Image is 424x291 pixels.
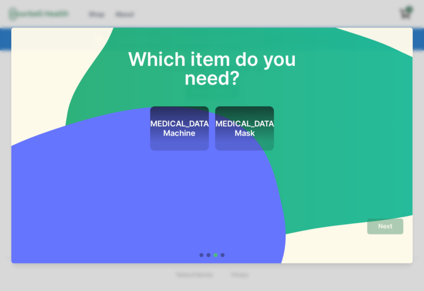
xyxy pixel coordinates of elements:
img: blue blob [11,107,286,263]
h2: [MEDICAL_DATA] Mask [212,119,277,138]
button: Next [367,219,403,234]
p: Next [378,223,392,230]
img: green blob [64,28,413,246]
h2: Which item do you need? [116,31,307,87]
h2: [MEDICAL_DATA] Machine [147,119,212,138]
